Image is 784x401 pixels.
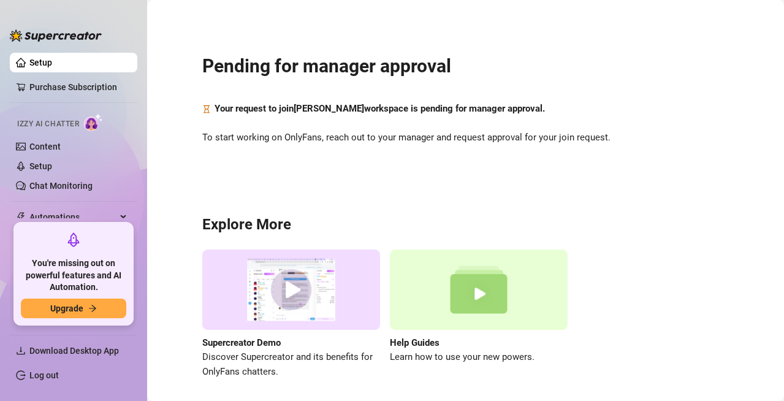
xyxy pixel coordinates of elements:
span: thunderbolt [16,212,26,222]
img: supercreator demo [202,250,380,330]
span: You're missing out on powerful features and AI Automation. [21,258,126,294]
span: Learn how to use your new powers. [390,350,568,365]
span: Discover Supercreator and its benefits for OnlyFans chatters. [202,350,380,379]
span: rocket [66,232,81,247]
img: logo-BBDzfeDw.svg [10,29,102,42]
span: To start working on OnlyFans, reach out to your manager and request approval for your join request. [202,131,729,145]
button: Upgradearrow-right [21,299,126,318]
h2: Pending for manager approval [202,55,729,78]
a: Purchase Subscription [29,77,127,97]
h3: Explore More [202,215,729,235]
a: Setup [29,161,52,171]
span: Upgrade [50,304,83,313]
span: hourglass [202,102,211,116]
strong: Supercreator Demo [202,337,281,348]
span: download [16,346,26,356]
strong: Help Guides [390,337,440,348]
span: Download Desktop App [29,346,119,356]
a: Supercreator DemoDiscover Supercreator and its benefits for OnlyFans chatters. [202,250,380,379]
img: help guides [390,250,568,330]
strong: Your request to join [PERSON_NAME] workspace is pending for manager approval. [215,103,545,114]
a: Chat Monitoring [29,181,93,191]
span: Izzy AI Chatter [17,118,79,130]
a: Setup [29,58,52,67]
img: AI Chatter [84,113,103,131]
a: Help GuidesLearn how to use your new powers. [390,250,568,379]
a: Log out [29,370,59,380]
span: Automations [29,207,116,227]
a: Content [29,142,61,151]
span: arrow-right [88,304,97,313]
